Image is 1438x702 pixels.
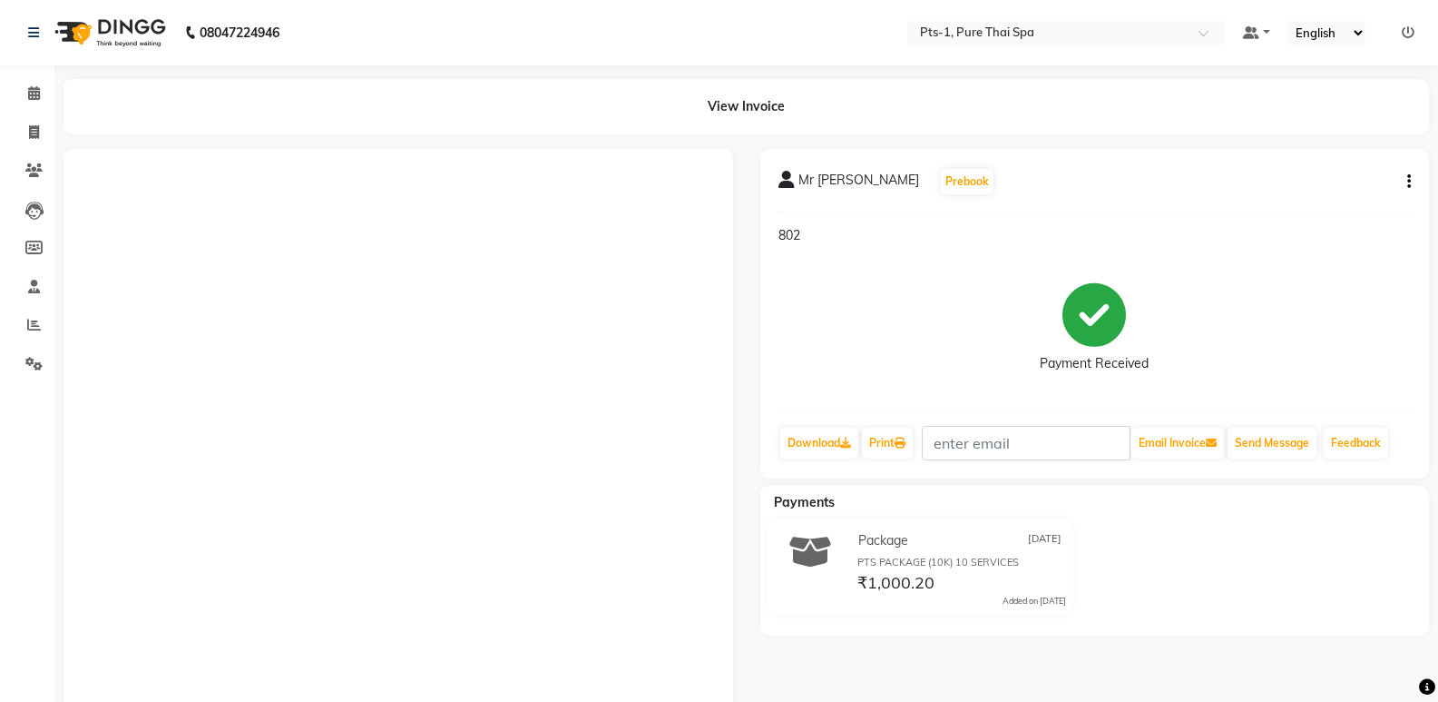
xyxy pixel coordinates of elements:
[798,171,919,196] span: Mr [PERSON_NAME]
[64,79,1429,134] div: View Invoice
[1131,428,1224,459] button: Email Invoice
[1040,354,1149,373] div: Payment Received
[46,7,171,58] img: logo
[1003,595,1066,608] div: Added on [DATE]
[1228,428,1316,459] button: Send Message
[774,494,835,510] span: Payments
[778,226,1412,245] p: 802
[858,531,908,550] span: Package
[922,426,1130,460] input: enter email
[857,572,934,598] span: ₹1,000.20
[1028,531,1061,550] span: [DATE]
[857,555,1066,570] div: PTS PACKAGE (10K) 10 SERVICES
[200,7,279,58] b: 08047224946
[941,169,993,194] button: Prebook
[780,428,858,459] a: Download
[1324,428,1388,459] a: Feedback
[862,428,913,459] a: Print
